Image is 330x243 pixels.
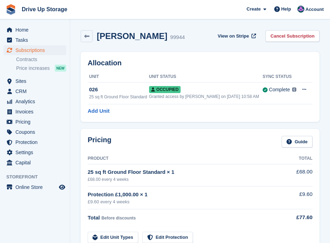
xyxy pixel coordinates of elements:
th: Unit [88,71,149,83]
a: Add Unit [88,107,109,115]
img: stora-icon-8386f47178a22dfd0bd8f6a31ec36ba5ce8667c1dd55bd0f319d3a0aa187defe.svg [6,4,16,15]
span: Storefront [6,173,70,180]
a: Preview store [58,183,66,191]
span: Create [247,6,261,13]
a: menu [4,147,66,157]
a: menu [4,127,66,137]
a: menu [4,182,66,192]
span: Home [15,25,58,35]
div: Granted access by [PERSON_NAME] on [DATE] 10:58 AM [149,93,263,100]
a: menu [4,158,66,168]
img: icon-info-grey-7440780725fd019a000dd9b08b2336e03edf1995a4989e88bcd33f0948082b44.svg [292,87,296,92]
span: CRM [15,86,58,96]
span: Invoices [15,107,58,117]
span: Pricing [15,117,58,127]
span: Coupons [15,127,58,137]
div: £9.60 every 4 weeks [88,198,283,205]
span: Online Store [15,182,58,192]
a: menu [4,86,66,96]
span: Settings [15,147,58,157]
span: Protection [15,137,58,147]
div: Complete [269,86,290,93]
a: menu [4,35,66,45]
th: Sync Status [263,71,297,83]
h2: Allocation [88,59,312,67]
a: menu [4,97,66,106]
a: menu [4,25,66,35]
a: View on Stripe [215,30,257,42]
a: Price increases NEW [16,64,66,72]
th: Total [283,153,312,164]
div: 026 [89,86,149,94]
a: menu [4,45,66,55]
a: menu [4,137,66,147]
span: Analytics [15,97,58,106]
span: Before discounts [101,216,136,221]
td: £9.60 [283,186,312,209]
span: Tasks [15,35,58,45]
a: Guide [282,136,312,147]
span: Occupied [149,86,181,93]
td: £68.00 [283,164,312,186]
th: Product [88,153,283,164]
a: Contracts [16,56,66,63]
a: menu [4,107,66,117]
div: Protection £1,000.00 × 1 [88,191,283,199]
th: Unit Status [149,71,263,83]
div: £77.60 [283,214,312,222]
a: menu [4,117,66,127]
img: Andy [297,6,304,13]
div: 25 sq ft Ground Floor Standard [89,94,149,100]
div: NEW [55,65,66,72]
a: Cancel Subscription [265,30,319,42]
span: Sites [15,76,58,86]
span: Total [88,215,100,221]
span: Subscriptions [15,45,58,55]
h2: [PERSON_NAME] [97,31,167,41]
div: £68.00 every 4 weeks [88,176,283,183]
h2: Pricing [88,136,112,147]
span: Help [281,6,291,13]
span: Capital [15,158,58,168]
a: menu [4,76,66,86]
span: Price increases [16,65,50,72]
div: 25 sq ft Ground Floor Standard × 1 [88,168,283,176]
div: 99944 [170,33,185,41]
span: View on Stripe [218,33,249,40]
a: Drive Up Storage [19,4,70,15]
span: Account [305,6,324,13]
